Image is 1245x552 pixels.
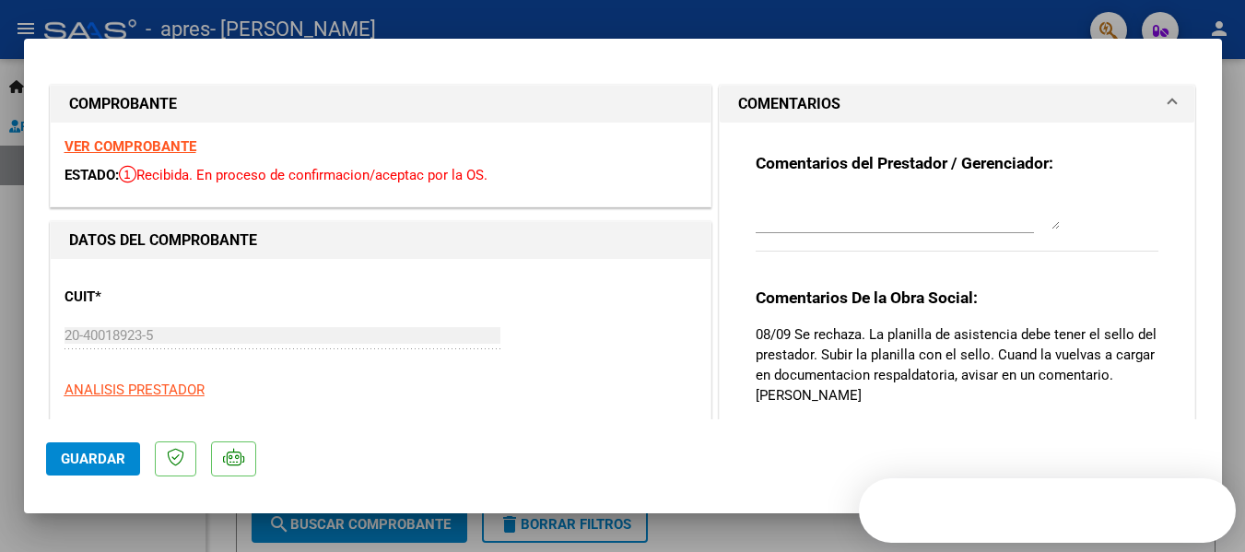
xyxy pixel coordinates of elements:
[119,167,487,183] span: Recibida. En proceso de confirmacion/aceptac por la OS.
[65,287,254,308] p: CUIT
[756,154,1053,172] strong: Comentarios del Prestador / Gerenciador:
[1182,489,1227,534] iframe: Intercom live chat
[46,442,140,476] button: Guardar
[69,95,177,112] strong: COMPROBANTE
[859,478,1236,543] iframe: Intercom live chat discovery launcher
[65,382,205,398] span: ANALISIS PRESTADOR
[720,123,1195,489] div: COMENTARIOS
[756,288,978,307] strong: Comentarios De la Obra Social:
[69,231,257,249] strong: DATOS DEL COMPROBANTE
[720,86,1195,123] mat-expansion-panel-header: COMENTARIOS
[61,451,125,467] span: Guardar
[65,167,119,183] span: ESTADO:
[65,138,196,155] a: VER COMPROBANTE
[738,93,840,115] h1: COMENTARIOS
[756,324,1159,405] p: 08/09 Se rechaza. La planilla de asistencia debe tener el sello del prestador. Subir la planilla ...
